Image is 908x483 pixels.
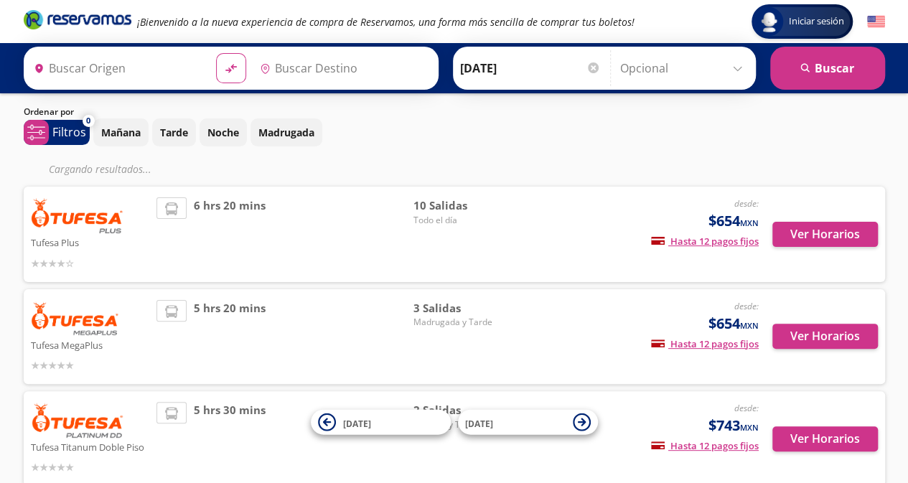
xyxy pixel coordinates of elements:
[740,217,759,228] small: MXN
[413,316,513,329] span: Madrugada y Tarde
[651,439,759,452] span: Hasta 12 pagos fijos
[194,402,266,475] span: 5 hrs 30 mins
[31,402,124,438] img: Tufesa Titanum Doble Piso
[207,125,239,140] p: Noche
[251,118,322,146] button: Madrugada
[31,197,124,233] img: Tufesa Plus
[343,417,371,429] span: [DATE]
[31,300,120,336] img: Tufesa MegaPlus
[867,13,885,31] button: English
[740,320,759,331] small: MXN
[620,50,749,86] input: Opcional
[258,125,314,140] p: Madrugada
[740,422,759,433] small: MXN
[734,402,759,414] em: desde:
[413,300,513,316] span: 3 Salidas
[460,50,601,86] input: Elegir Fecha
[160,125,188,140] p: Tarde
[200,118,247,146] button: Noche
[28,50,205,86] input: Buscar Origen
[413,214,513,227] span: Todo el día
[708,415,759,436] span: $743
[101,125,141,140] p: Mañana
[311,410,451,435] button: [DATE]
[734,300,759,312] em: desde:
[24,9,131,30] i: Brand Logo
[458,410,598,435] button: [DATE]
[137,15,635,29] em: ¡Bienvenido a la nueva experiencia de compra de Reservamos, una forma más sencilla de comprar tus...
[93,118,149,146] button: Mañana
[413,402,513,418] span: 2 Salidas
[254,50,431,86] input: Buscar Destino
[465,417,493,429] span: [DATE]
[24,9,131,34] a: Brand Logo
[651,337,759,350] span: Hasta 12 pagos fijos
[772,222,878,247] button: Ver Horarios
[31,233,150,250] p: Tufesa Plus
[24,120,90,145] button: 0Filtros
[152,118,196,146] button: Tarde
[31,438,150,455] p: Tufesa Titanum Doble Piso
[86,115,90,127] span: 0
[52,123,86,141] p: Filtros
[194,300,266,374] span: 5 hrs 20 mins
[31,336,150,353] p: Tufesa MegaPlus
[194,197,266,271] span: 6 hrs 20 mins
[770,47,885,90] button: Buscar
[734,197,759,210] em: desde:
[708,313,759,334] span: $654
[24,105,74,118] p: Ordenar por
[783,14,850,29] span: Iniciar sesión
[708,210,759,232] span: $654
[772,324,878,349] button: Ver Horarios
[413,197,513,214] span: 10 Salidas
[772,426,878,451] button: Ver Horarios
[651,235,759,248] span: Hasta 12 pagos fijos
[49,162,151,176] em: Cargando resultados ...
